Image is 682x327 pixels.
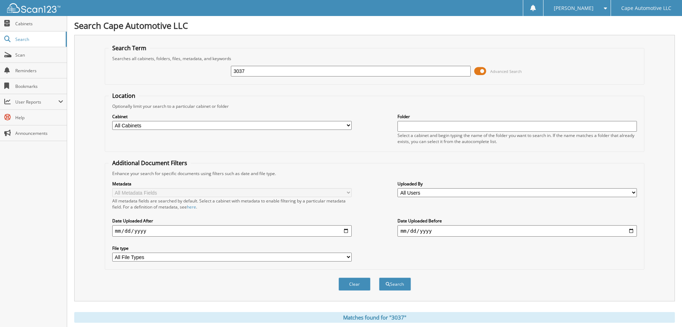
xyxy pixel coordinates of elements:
[109,56,641,62] div: Searches all cabinets, folders, files, metadata, and keywords
[15,83,63,89] span: Bookmarks
[187,204,196,210] a: here
[397,181,637,187] label: Uploaded By
[109,159,191,167] legend: Additional Document Filters
[15,115,63,121] span: Help
[112,198,352,210] div: All metadata fields are searched by default. Select a cabinet with metadata to enable filtering b...
[109,44,150,52] legend: Search Term
[15,52,63,58] span: Scan
[397,225,637,237] input: end
[397,114,637,120] label: Folder
[490,69,522,74] span: Advanced Search
[112,245,352,251] label: File type
[112,225,352,237] input: start
[15,36,62,42] span: Search
[112,114,352,120] label: Cabinet
[621,6,671,10] span: Cape Automotive LLC
[379,278,411,291] button: Search
[74,312,675,323] div: Matches found for "3037"
[15,99,58,105] span: User Reports
[397,132,637,144] div: Select a cabinet and begin typing the name of the folder you want to search in. If the name match...
[7,3,60,13] img: scan123-logo-white.svg
[109,92,139,100] legend: Location
[339,278,370,291] button: Clear
[109,170,641,176] div: Enhance your search for specific documents using filters such as date and file type.
[109,103,641,109] div: Optionally limit your search to a particular cabinet or folder
[112,181,352,187] label: Metadata
[554,6,594,10] span: [PERSON_NAME]
[74,20,675,31] h1: Search Cape Automotive LLC
[112,218,352,224] label: Date Uploaded After
[397,218,637,224] label: Date Uploaded Before
[15,68,63,74] span: Reminders
[15,21,63,27] span: Cabinets
[15,130,63,136] span: Announcements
